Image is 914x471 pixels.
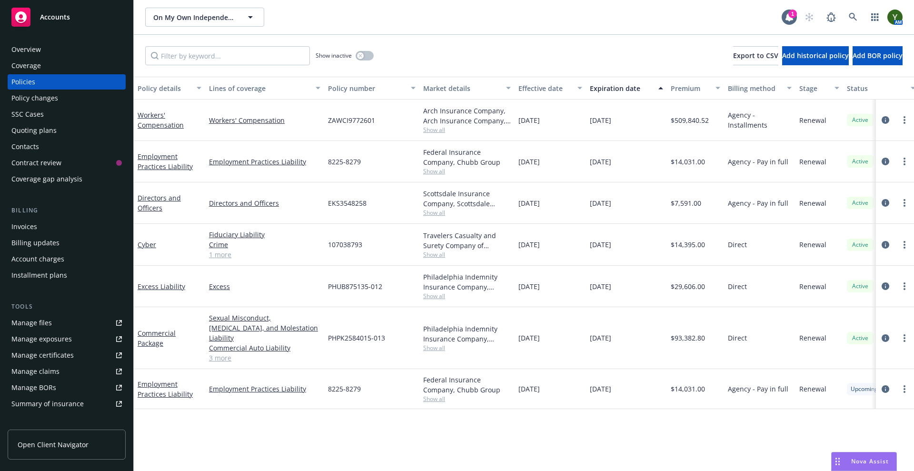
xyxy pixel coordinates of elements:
[887,10,903,25] img: photo
[209,313,320,343] a: Sexual Misconduct, [MEDICAL_DATA], and Molestation Liability
[11,331,72,347] div: Manage exposures
[899,156,910,167] a: more
[851,241,870,249] span: Active
[799,83,829,93] div: Stage
[847,83,905,93] div: Status
[671,198,701,208] span: $7,591.00
[423,126,511,134] span: Show all
[671,157,705,167] span: $14,031.00
[423,209,511,217] span: Show all
[8,396,126,411] a: Summary of insurance
[134,77,205,100] button: Policy details
[590,198,611,208] span: [DATE]
[733,51,778,60] span: Export to CSV
[145,8,264,27] button: On My Own Independent Living Services, Inc.
[11,315,52,331] div: Manage files
[724,77,795,100] button: Billing method
[8,58,126,73] a: Coverage
[800,8,819,27] a: Start snowing
[799,115,826,125] span: Renewal
[899,332,910,344] a: more
[899,197,910,209] a: more
[899,114,910,126] a: more
[590,83,653,93] div: Expiration date
[880,281,891,292] a: circleInformation
[590,240,611,250] span: [DATE]
[11,348,74,363] div: Manage certificates
[728,198,788,208] span: Agency - Pay in full
[8,331,126,347] a: Manage exposures
[788,10,797,18] div: 1
[138,110,184,130] a: Workers' Compensation
[782,51,849,60] span: Add historical policy
[899,239,910,251] a: more
[8,123,126,138] a: Quoting plans
[423,189,511,209] div: Scottsdale Insurance Company, Scottsdale Insurance Company (Nationwide), RT Specialty Insurance S...
[316,51,352,60] span: Show inactive
[880,114,891,126] a: circleInformation
[8,107,126,122] a: SSC Cases
[11,90,58,106] div: Policy changes
[671,384,705,394] span: $14,031.00
[138,282,185,291] a: Excess Liability
[40,13,70,21] span: Accounts
[209,384,320,394] a: Employment Practices Liability
[880,156,891,167] a: circleInformation
[799,333,826,343] span: Renewal
[8,251,126,267] a: Account charges
[518,157,540,167] span: [DATE]
[328,333,385,343] span: PHPK2584015-013
[733,46,778,65] button: Export to CSV
[11,74,35,90] div: Policies
[8,155,126,170] a: Contract review
[851,334,870,342] span: Active
[671,240,705,250] span: $14,395.00
[8,171,126,187] a: Coverage gap analysis
[328,83,405,93] div: Policy number
[822,8,841,27] a: Report a Bug
[851,282,870,291] span: Active
[423,230,511,251] div: Travelers Casualty and Surety Company of America, Travelers Insurance
[728,384,788,394] span: Agency - Pay in full
[671,333,705,343] span: $93,382.80
[728,83,781,93] div: Billing method
[328,384,361,394] span: 8225-8279
[851,457,889,465] span: Nova Assist
[782,46,849,65] button: Add historical policy
[138,193,181,212] a: Directors and Officers
[324,77,419,100] button: Policy number
[11,364,60,379] div: Manage claims
[671,83,710,93] div: Premium
[209,157,320,167] a: Employment Practices Liability
[18,440,89,450] span: Open Client Navigator
[423,106,511,126] div: Arch Insurance Company, Arch Insurance Company, Captive Resources
[209,343,320,353] a: Commercial Auto Liability
[728,333,747,343] span: Direct
[667,77,724,100] button: Premium
[11,380,56,395] div: Manage BORs
[851,385,878,393] span: Upcoming
[851,157,870,166] span: Active
[328,115,375,125] span: ZAWCI9772601
[880,332,891,344] a: circleInformation
[328,281,382,291] span: PHUB875135-012
[518,281,540,291] span: [DATE]
[865,8,884,27] a: Switch app
[11,123,57,138] div: Quoting plans
[844,8,863,27] a: Search
[11,171,82,187] div: Coverage gap analysis
[8,302,126,311] div: Tools
[899,281,910,292] a: more
[11,42,41,57] div: Overview
[138,329,176,348] a: Commercial Package
[880,239,891,251] a: circleInformation
[209,353,320,363] a: 3 more
[209,281,320,291] a: Excess
[8,219,126,234] a: Invoices
[423,324,511,344] div: Philadelphia Indemnity Insurance Company, [GEOGRAPHIC_DATA] Insurance Companies
[423,292,511,300] span: Show all
[518,115,540,125] span: [DATE]
[11,396,84,411] div: Summary of insurance
[728,157,788,167] span: Agency - Pay in full
[138,240,156,249] a: Cyber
